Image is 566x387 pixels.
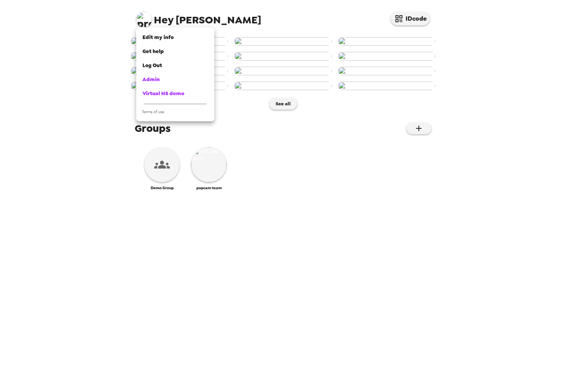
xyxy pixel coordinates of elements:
a: Terms of use [136,107,214,118]
span: Terms of use [142,109,164,114]
span: Log Out [142,62,162,69]
span: Edit my info [142,34,174,41]
span: Virtual HS demo [142,90,184,97]
span: Get help [142,48,164,55]
span: Admin [142,76,160,83]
